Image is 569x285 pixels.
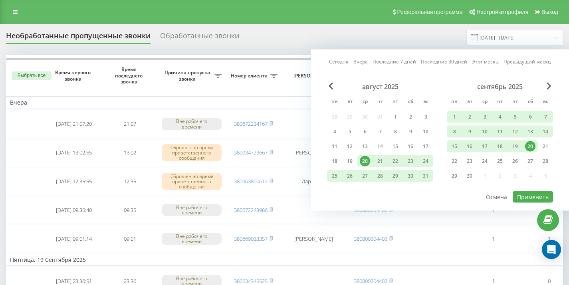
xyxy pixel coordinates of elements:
div: пн 8 сент. 2025 г. [447,126,462,138]
div: сб 2 авг. 2025 г. [403,111,418,123]
div: пн 4 авг. 2025 г. [327,126,342,138]
div: вс 24 авг. 2025 г. [418,155,433,167]
div: 6 [360,127,370,137]
span: Время первого звонка [52,69,95,82]
div: 18 [495,141,505,152]
div: 3 [480,112,490,122]
div: 31 [420,171,431,181]
div: вс 7 сент. 2025 г. [538,111,553,123]
div: ср 13 авг. 2025 г. [357,141,373,152]
div: 12 [345,141,355,152]
abbr: вторник [344,96,356,108]
div: 13 [360,141,370,152]
div: 7 [375,127,385,137]
div: 29 [390,171,400,181]
td: [DATE] 13:02:55 [46,139,102,166]
div: август 2025 [327,83,433,91]
div: 6 [525,112,535,122]
abbr: четверг [374,96,386,108]
div: вт 26 авг. 2025 г. [342,170,357,182]
div: 3 [420,112,431,122]
div: 16 [405,141,416,152]
div: вт 5 авг. 2025 г. [342,126,357,138]
span: Next Month [547,83,551,90]
div: пн 29 сент. 2025 г. [447,170,462,182]
div: 4 [495,112,505,122]
a: Последние 30 дней [421,58,467,65]
div: 23 [405,156,416,166]
div: ср 3 сент. 2025 г. [477,111,492,123]
div: ср 10 сент. 2025 г. [477,126,492,138]
span: Номер клиента [230,73,270,79]
div: 9 [464,127,475,137]
abbr: пятница [509,96,521,108]
abbr: среда [479,96,491,108]
div: 20 [525,141,535,152]
abbr: среда [359,96,371,108]
div: чт 28 авг. 2025 г. [373,170,388,182]
div: Вне рабочего времени [162,118,222,130]
div: Необработанные пропущенные звонки [6,32,151,44]
div: вс 31 авг. 2025 г. [418,170,433,182]
div: 1 [449,112,460,122]
div: 15 [449,141,460,152]
div: 14 [540,127,551,137]
div: сб 9 авг. 2025 г. [403,126,418,138]
span: Настройки профиля [476,9,528,15]
span: Выход [541,9,558,15]
div: 4 [329,127,340,137]
div: чт 11 сент. 2025 г. [492,126,508,138]
div: сентябрь 2025 [447,83,553,91]
div: 21 [540,141,551,152]
div: 10 [480,127,490,137]
div: Обработанные звонки [160,32,239,44]
div: ср 6 авг. 2025 г. [357,126,373,138]
div: вс 3 авг. 2025 г. [418,111,433,123]
div: сб 16 авг. 2025 г. [403,141,418,152]
span: Причина пропуска звонка [162,69,214,82]
div: Вне рабочего времени [162,233,222,245]
div: 2 [405,112,416,122]
div: пт 8 авг. 2025 г. [388,126,403,138]
div: вс 28 сент. 2025 г. [538,155,553,167]
div: 9 [405,127,416,137]
div: Вне рабочего времени [162,204,222,216]
a: 380672243986 [234,206,268,214]
div: пт 12 сент. 2025 г. [508,126,523,138]
a: 380963800612 [234,178,268,185]
div: вс 14 сент. 2025 г. [538,126,553,138]
button: Отмена [482,191,512,203]
abbr: вторник [464,96,476,108]
div: пн 18 авг. 2025 г. [327,155,342,167]
div: 23 [464,156,475,166]
div: 19 [345,156,355,166]
div: 1 [390,112,400,122]
div: пн 15 сент. 2025 г. [447,141,462,152]
a: Вчера [353,58,368,65]
div: пт 5 сент. 2025 г. [508,111,523,123]
div: 15 [390,141,400,152]
div: чт 21 авг. 2025 г. [373,155,388,167]
div: 12 [510,127,520,137]
td: 13:02 [102,139,158,166]
td: [DATE] 09:01:14 [46,225,102,252]
div: 11 [329,141,340,152]
td: [PERSON_NAME] [282,139,345,166]
div: 7 [540,112,551,122]
div: 8 [449,127,460,137]
div: 26 [510,156,520,166]
div: 11 [495,127,505,137]
div: ср 17 сент. 2025 г. [477,141,492,152]
div: 5 [345,127,355,137]
div: вт 12 авг. 2025 г. [342,141,357,152]
button: Выбрать все [12,71,52,80]
div: вс 21 сент. 2025 г. [538,141,553,152]
div: пт 22 авг. 2025 г. [388,155,403,167]
div: Open Intercom Messenger [542,240,561,259]
abbr: понедельник [329,96,341,108]
div: сб 30 авг. 2025 г. [403,170,418,182]
div: пт 15 авг. 2025 г. [388,141,403,152]
td: 12:35 [102,168,158,195]
abbr: воскресенье [539,96,551,108]
td: 21:07 [102,111,158,138]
